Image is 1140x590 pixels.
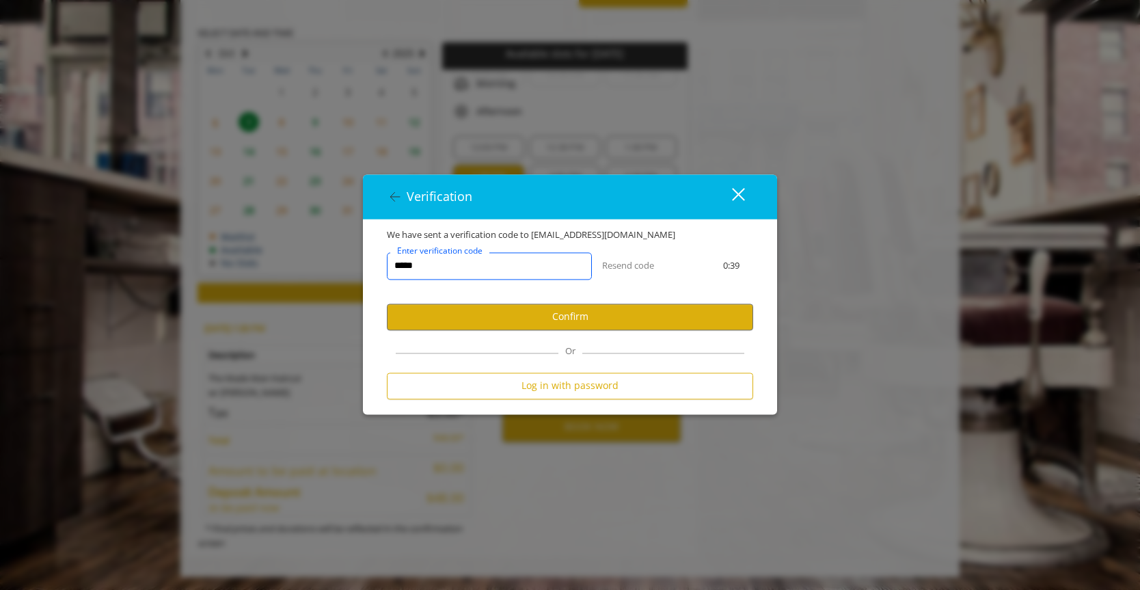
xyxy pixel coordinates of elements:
[699,258,763,273] div: 0:39
[387,304,753,330] button: Confirm
[390,244,489,257] label: Enter verification code
[377,228,763,243] div: We have sent a verification code to [EMAIL_ADDRESS][DOMAIN_NAME]
[707,183,753,211] button: close dialog
[558,345,582,357] span: Or
[602,258,654,273] button: Resend code
[716,187,744,207] div: close dialog
[407,189,472,205] span: Verification
[387,252,592,280] input: verificationCodeText
[387,373,753,399] button: Log in with password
